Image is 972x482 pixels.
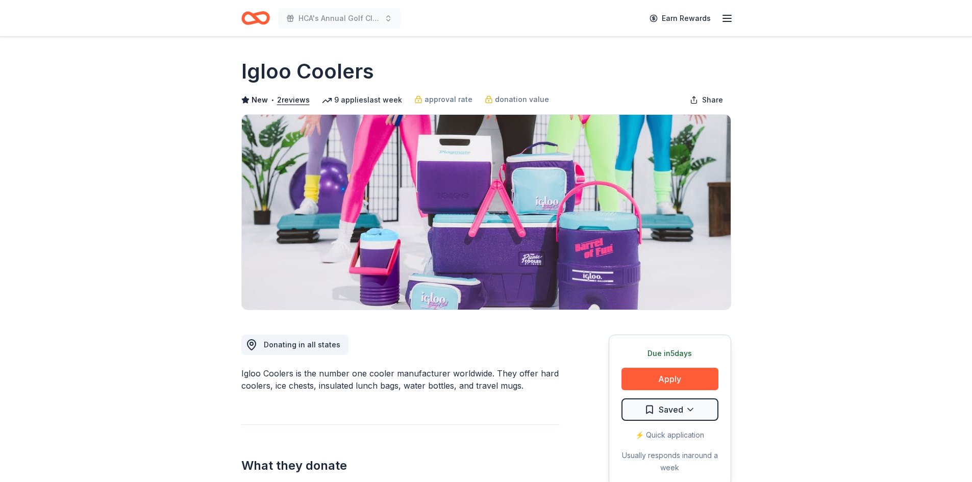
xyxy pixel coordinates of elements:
[241,6,270,30] a: Home
[659,403,683,416] span: Saved
[621,429,718,441] div: ⚡️ Quick application
[621,347,718,360] div: Due in 5 days
[270,96,274,104] span: •
[241,367,560,392] div: Igloo Coolers is the number one cooler manufacturer worldwide. They offer hard coolers, ice chest...
[425,93,472,106] span: approval rate
[322,94,402,106] div: 9 applies last week
[621,398,718,421] button: Saved
[414,93,472,106] a: approval rate
[682,90,731,110] button: Share
[495,93,549,106] span: donation value
[298,12,380,24] span: HCA's Annual Golf Classic
[277,94,310,106] button: 2reviews
[242,115,731,310] img: Image for Igloo Coolers
[241,57,374,86] h1: Igloo Coolers
[241,458,560,474] h2: What they donate
[485,93,549,106] a: donation value
[264,340,340,349] span: Donating in all states
[621,449,718,474] div: Usually responds in around a week
[278,8,401,29] button: HCA's Annual Golf Classic
[252,94,268,106] span: New
[621,368,718,390] button: Apply
[702,94,723,106] span: Share
[643,9,717,28] a: Earn Rewards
